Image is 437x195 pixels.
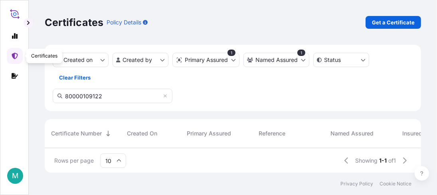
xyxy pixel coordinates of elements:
input: Search Certificate or Reference... [53,89,172,103]
div: 1 [227,50,235,56]
span: Rows per page [54,157,94,165]
a: Cookie Notice [380,181,411,187]
span: Reference [259,129,285,137]
button: Clear Filters [53,71,97,84]
p: Created by [123,56,152,64]
button: createdOn Filter options [53,53,109,67]
div: Certificates [26,49,62,63]
button: certificateStatus Filter options [313,53,369,67]
p: Certificates [45,16,103,29]
span: Primary Assured [187,129,231,137]
span: Created On [127,129,157,137]
button: cargoOwner Filter options [243,53,309,67]
p: Policy Details [107,18,141,26]
span: Named Assured [330,129,374,137]
div: 1 [297,50,305,56]
span: Certificate Number [51,129,102,137]
button: distributor Filter options [172,53,239,67]
p: Primary Assured [185,56,228,64]
span: of 1 [388,157,396,165]
button: createdBy Filter options [113,53,168,67]
p: Status [324,56,341,64]
a: Get a Certificate [366,16,421,29]
a: Privacy Policy [340,181,373,187]
p: Named Assured [255,56,298,64]
button: Sort [103,129,113,138]
span: 1-1 [379,157,387,165]
span: M [12,172,18,180]
p: Created on [63,56,93,64]
p: Get a Certificate [372,18,415,26]
span: Showing [355,157,378,165]
p: Clear Filters [59,74,91,82]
